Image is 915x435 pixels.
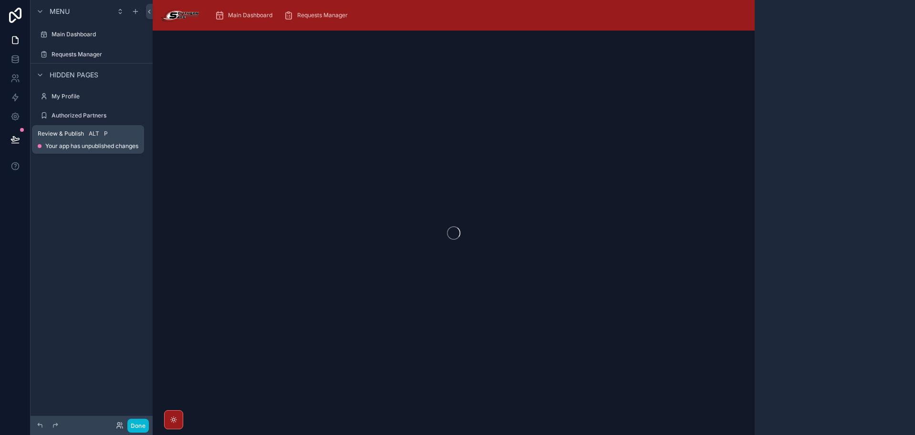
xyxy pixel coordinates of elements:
[36,89,147,104] a: My Profile
[38,130,84,138] span: Review & Publish
[52,31,145,38] label: Main Dashboard
[160,8,199,23] img: App logo
[52,93,145,100] label: My Profile
[52,51,145,58] label: Requests Manager
[45,142,138,150] span: Your app has unpublished changes
[89,130,99,138] span: Alt
[50,7,70,16] span: Menu
[127,419,149,433] button: Done
[36,108,147,123] a: Authorized Partners
[207,5,747,26] div: scrollable content
[50,70,98,80] span: Hidden pages
[212,7,279,24] a: Main Dashboard
[36,27,147,42] a: Main Dashboard
[36,47,147,62] a: Requests Manager
[102,130,110,138] span: P
[52,112,145,119] label: Authorized Partners
[228,11,272,19] span: Main Dashboard
[297,11,348,19] span: Requests Manager
[281,7,354,24] a: Requests Manager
